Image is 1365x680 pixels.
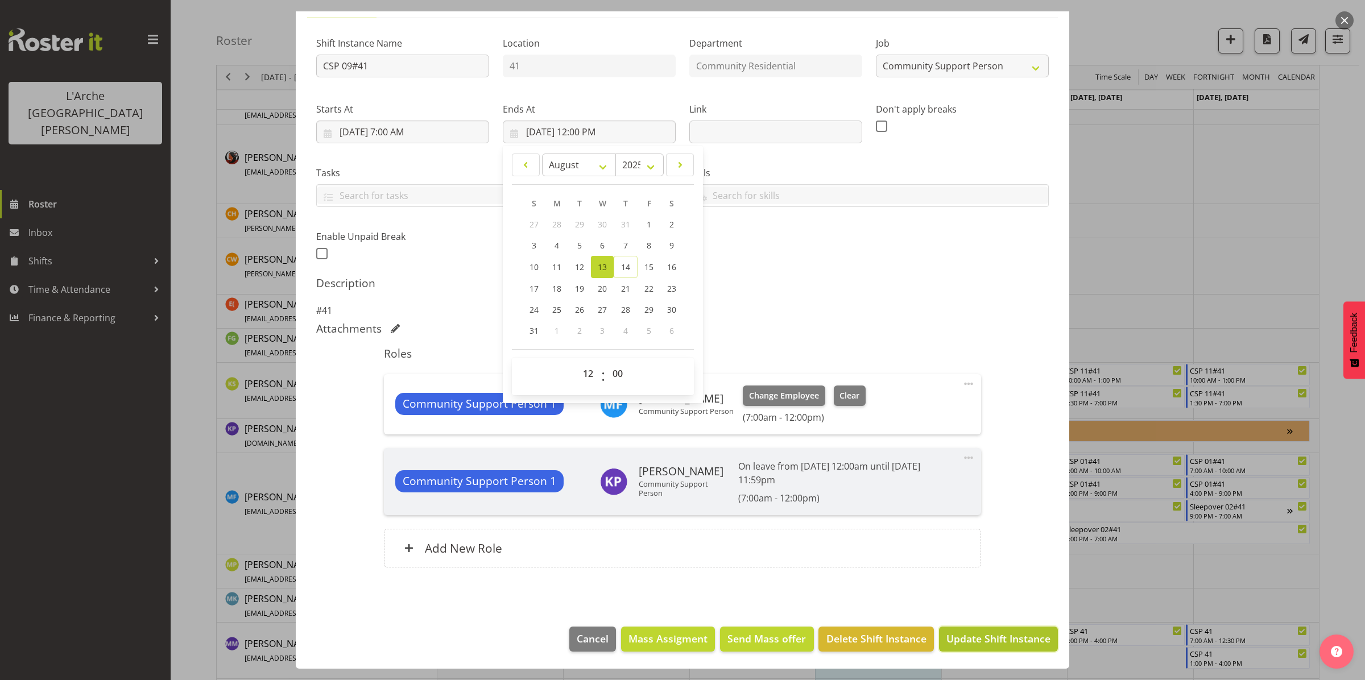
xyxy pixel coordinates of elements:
[600,240,605,251] span: 6
[1349,313,1359,353] span: Feedback
[598,219,607,230] span: 30
[568,235,591,256] a: 5
[591,278,614,299] a: 20
[552,283,561,294] span: 18
[667,283,676,294] span: 23
[669,219,674,230] span: 2
[577,198,582,209] span: T
[577,631,609,646] span: Cancel
[530,283,539,294] span: 17
[317,186,675,204] input: Search for tasks
[623,325,628,336] span: 4
[826,631,926,646] span: Delete Shift Instance
[614,299,638,320] a: 28
[530,219,539,230] span: 27
[316,304,1049,317] p: #41
[316,166,676,180] label: Tasks
[946,631,1050,646] span: Update Shift Instance
[623,240,628,251] span: 7
[628,631,708,646] span: Mass Assigment
[600,391,627,418] img: melissa-fry10932.jpg
[568,299,591,320] a: 26
[569,627,616,652] button: Cancel
[568,278,591,299] a: 19
[568,256,591,278] a: 12
[749,389,819,402] span: Change Employee
[600,325,605,336] span: 3
[503,36,676,50] label: Location
[530,304,539,315] span: 24
[575,304,584,315] span: 26
[545,299,568,320] a: 25
[621,304,630,315] span: 28
[639,407,734,416] p: Community Support Person
[598,304,607,315] span: 27
[667,304,676,315] span: 30
[660,278,683,299] a: 23
[647,240,651,251] span: 8
[614,256,638,278] a: 14
[669,240,674,251] span: 9
[523,235,545,256] a: 3
[818,627,933,652] button: Delete Shift Instance
[638,256,660,278] a: 15
[644,283,653,294] span: 22
[575,262,584,272] span: 12
[667,262,676,272] span: 16
[591,235,614,256] a: 6
[425,541,502,555] h6: Add New Role
[503,121,676,143] input: Click to select...
[600,468,627,495] img: krishnaben-patel9613.jpg
[621,262,630,272] span: 14
[839,389,859,402] span: Clear
[660,299,683,320] a: 30
[316,322,382,335] h5: Attachments
[545,256,568,278] a: 11
[553,198,561,209] span: M
[669,198,674,209] span: S
[727,631,806,646] span: Send Mass offer
[577,240,582,251] span: 5
[591,299,614,320] a: 27
[738,492,952,504] h6: (7:00am - 12:00pm)
[316,121,489,143] input: Click to select...
[545,235,568,256] a: 4
[647,219,651,230] span: 1
[876,102,1049,116] label: Don't apply breaks
[532,240,536,251] span: 3
[660,256,683,278] a: 16
[577,325,582,336] span: 2
[523,299,545,320] a: 24
[638,299,660,320] a: 29
[647,325,651,336] span: 5
[638,214,660,235] a: 1
[644,262,653,272] span: 15
[530,262,539,272] span: 10
[403,396,556,412] span: Community Support Person 1
[575,283,584,294] span: 19
[876,36,1049,50] label: Job
[545,278,568,299] a: 18
[638,235,660,256] a: 8
[552,304,561,315] span: 25
[598,283,607,294] span: 20
[530,325,539,336] span: 31
[660,235,683,256] a: 9
[523,278,545,299] a: 17
[316,102,489,116] label: Starts At
[660,214,683,235] a: 2
[689,102,862,116] label: Link
[591,256,614,278] a: 13
[639,479,729,497] p: Community Support Person
[598,262,607,272] span: 13
[555,240,559,251] span: 4
[575,219,584,230] span: 29
[614,235,638,256] a: 7
[555,325,559,336] span: 1
[939,627,1058,652] button: Update Shift Instance
[621,627,715,652] button: Mass Assigment
[552,219,561,230] span: 28
[403,473,556,490] span: Community Support Person 1
[720,627,813,652] button: Send Mass offer
[1331,646,1342,657] img: help-xxl-2.png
